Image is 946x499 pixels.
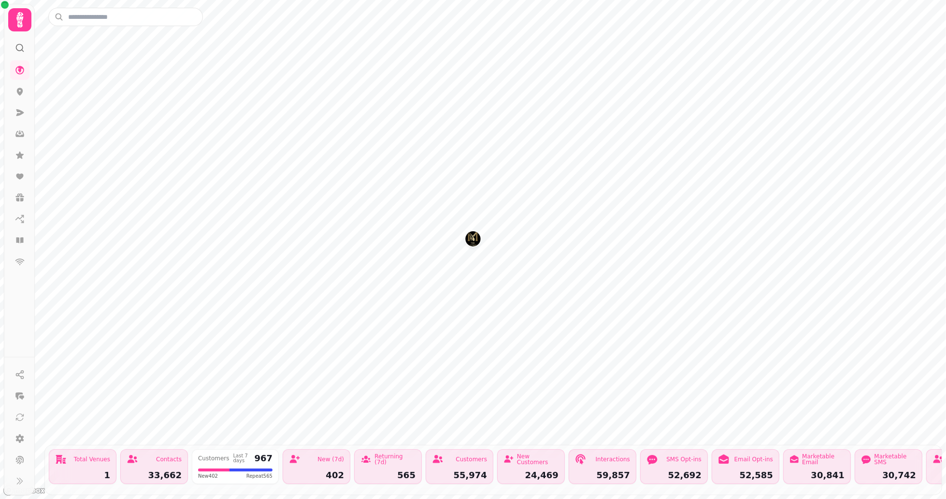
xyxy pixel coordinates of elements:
span: Repeat 565 [246,472,272,480]
div: 30,742 [861,471,916,480]
div: New (7d) [317,456,344,462]
div: New Customers [517,454,559,465]
div: Customers [198,455,229,461]
div: Contacts [156,456,182,462]
div: Last 7 days [233,454,251,463]
button: The Malletsheugh [465,231,481,247]
div: 33,662 [127,471,182,480]
div: SMS Opt-ins [666,456,702,462]
div: 52,585 [718,471,773,480]
div: Marketable Email [802,454,845,465]
span: New 402 [198,472,218,480]
div: Customers [456,456,487,462]
a: Mapbox logo [3,485,45,496]
div: 1 [55,471,110,480]
div: 402 [289,471,344,480]
div: 24,469 [503,471,559,480]
div: 565 [360,471,416,480]
div: 52,692 [646,471,702,480]
div: Interactions [596,456,630,462]
div: 30,841 [789,471,845,480]
div: 59,857 [575,471,630,480]
div: Map marker [465,231,481,249]
div: Marketable SMS [874,454,916,465]
div: Returning (7d) [374,454,416,465]
div: 967 [254,454,272,463]
div: Total Venues [74,456,110,462]
div: 55,974 [432,471,487,480]
div: Email Opt-ins [734,456,773,462]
